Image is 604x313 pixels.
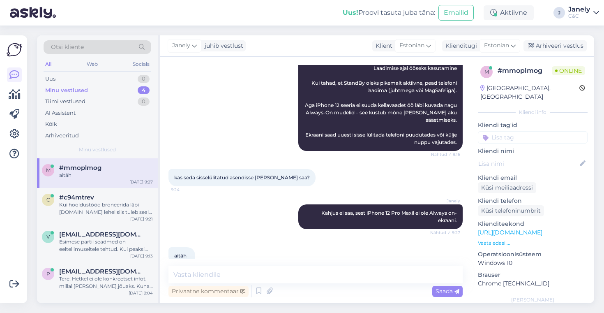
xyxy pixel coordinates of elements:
[568,13,590,19] div: C&C
[568,6,599,19] a: JanelyC&C
[372,42,392,50] div: Klient
[436,287,459,295] span: Saada
[478,174,588,182] p: Kliendi email
[478,121,588,130] p: Kliendi tag'id
[46,167,51,173] span: m
[478,279,588,288] p: Chrome [TECHNICAL_ID]
[429,230,460,236] span: Nähtud ✓ 9:27
[478,147,588,155] p: Kliendi nimi
[484,41,509,50] span: Estonian
[343,9,358,16] b: Uus!
[45,120,57,128] div: Kõik
[45,109,76,117] div: AI Assistent
[130,216,153,222] div: [DATE] 9:21
[399,41,424,50] span: Estonian
[480,84,579,101] div: [GEOGRAPHIC_DATA], [GEOGRAPHIC_DATA]
[484,69,489,75] span: m
[429,151,460,158] span: Nähtud ✓ 9:16
[478,296,588,304] div: [PERSON_NAME]
[478,239,588,247] p: Vaata edasi ...
[478,259,588,267] p: Windows 10
[44,59,53,70] div: All
[45,75,55,83] div: Uus
[59,172,153,179] div: aitäh
[59,194,94,201] span: #c94mtrev
[45,132,79,140] div: Arhiveeritud
[343,8,435,18] div: Proovi tasuta juba täna:
[429,198,460,204] span: Janely
[45,97,85,106] div: Tiimi vestlused
[45,86,88,95] div: Minu vestlused
[478,182,536,193] div: Küsi meiliaadressi
[138,97,150,106] div: 0
[478,220,588,228] p: Klienditeekond
[59,268,145,275] span: Pandrej@mail.ru
[168,286,249,297] div: Privaatne kommentaar
[174,253,187,259] span: aitäh
[79,146,116,153] span: Minu vestlused
[59,201,153,216] div: Kui hooldustööd broneerida läbi [DOMAIN_NAME] lehel siis tuleb seal hinnakiri ette
[138,86,150,95] div: 4
[172,41,190,50] span: Janely
[201,42,243,50] div: juhib vestlust
[51,43,84,51] span: Otsi kliente
[523,40,587,51] div: Arhiveeri vestlus
[138,75,150,83] div: 0
[46,271,50,277] span: P
[478,109,588,116] div: Kliendi info
[129,290,153,296] div: [DATE] 9:04
[174,174,310,181] span: kas seda sisselülitatud asendisse [PERSON_NAME] saa?
[131,59,151,70] div: Socials
[478,250,588,259] p: Operatsioonisüsteem
[478,159,578,168] input: Lisa nimi
[478,131,588,144] input: Lisa tag
[478,229,542,236] a: [URL][DOMAIN_NAME]
[46,197,50,203] span: c
[568,6,590,13] div: Janely
[478,271,588,279] p: Brauser
[484,5,534,20] div: Aktiivne
[46,234,50,240] span: v
[321,210,457,223] span: Kahjus ei saa, sest iPhone 12 Pro Maxil ei ole Always on-ekraani.
[129,179,153,185] div: [DATE] 9:27
[438,5,474,21] button: Emailid
[553,7,565,19] div: J
[7,42,22,58] img: Askly Logo
[442,42,477,50] div: Klienditugi
[171,187,202,193] span: 9:24
[59,164,101,172] span: #mmoplmog
[478,205,544,216] div: Küsi telefoninumbrit
[498,66,552,76] div: # mmoplmog
[552,66,585,75] span: Online
[59,275,153,290] div: Tere! Hetkel ei ole konkreetset infot, millal [PERSON_NAME] jõuaks. Kuna eeltellimusi on palju ja...
[478,197,588,205] p: Kliendi telefon
[59,231,145,238] span: vikazvonkova@gmail.com
[85,59,99,70] div: Web
[130,253,153,259] div: [DATE] 9:13
[59,238,153,253] div: Esimese partii seadmed on eeltellimuseltele tehtud. Kui peaksime Teie tellimuseni jõudma, siis tu...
